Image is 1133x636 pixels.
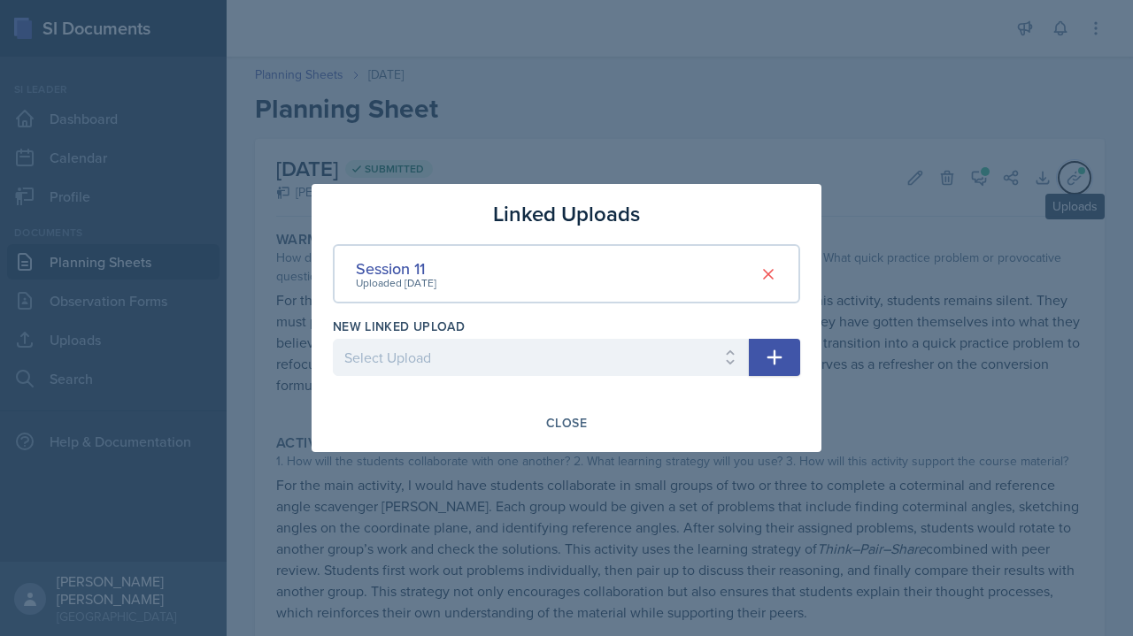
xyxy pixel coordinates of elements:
[493,198,640,230] h3: Linked Uploads
[546,416,587,430] div: Close
[333,318,465,335] label: New Linked Upload
[356,275,436,291] div: Uploaded [DATE]
[535,408,598,438] button: Close
[356,257,436,280] div: Session 11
